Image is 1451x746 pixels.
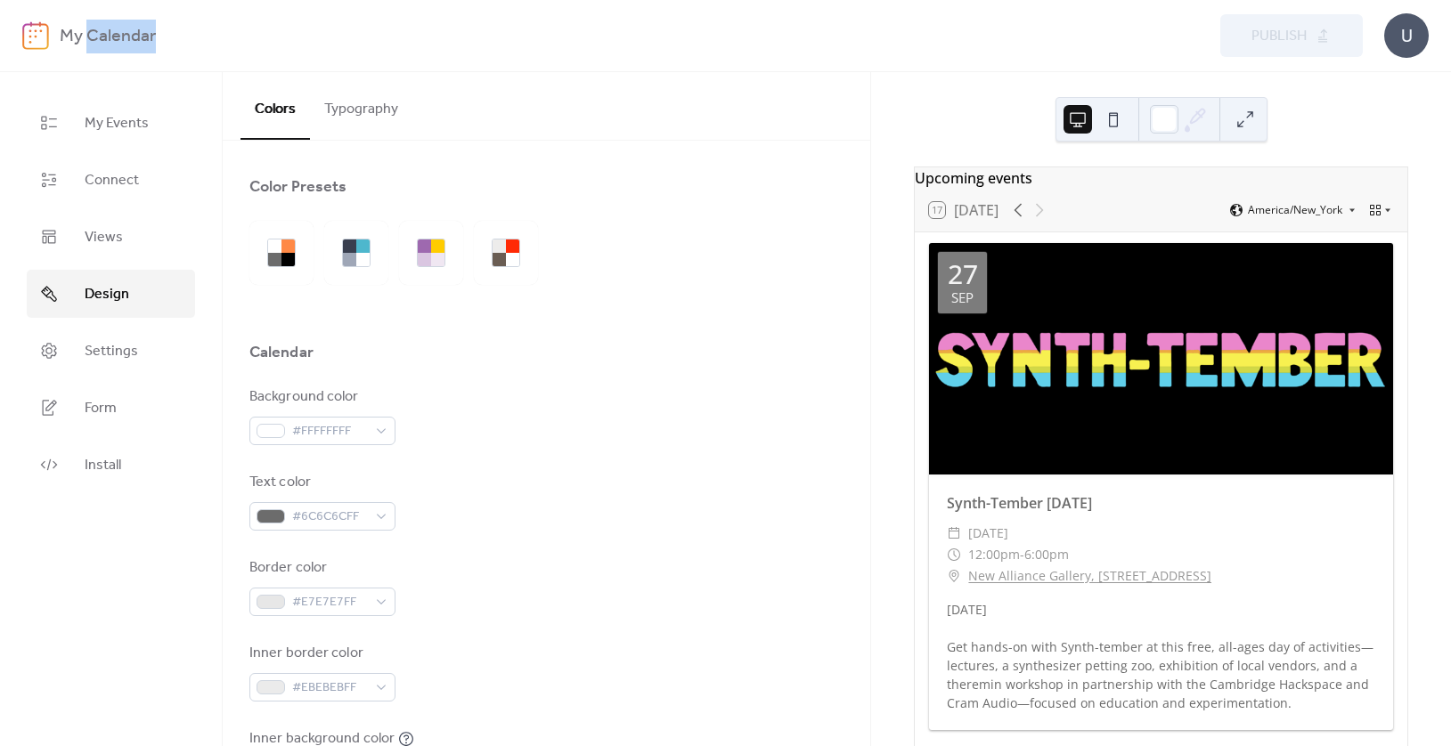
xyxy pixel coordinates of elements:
[929,600,1393,712] div: [DATE] Get hands-on with Synth-tember at this free, all-ages day of activities—lectures, a synthe...
[292,421,367,442] span: #FFFFFFFF
[60,20,156,53] b: My Calendar
[27,441,195,489] a: Install
[292,677,367,699] span: #EBEBEBFF
[1248,205,1342,215] span: America/New_York
[240,72,310,140] button: Colors
[1024,544,1069,565] span: 6:00pm
[85,113,149,134] span: My Events
[310,72,412,138] button: Typography
[27,99,195,147] a: My Events
[292,592,367,613] span: #E7E7E7FF
[85,455,121,476] span: Install
[27,270,195,318] a: Design
[85,284,129,305] span: Design
[915,167,1407,189] div: Upcoming events
[27,156,195,204] a: Connect
[85,170,139,191] span: Connect
[85,341,138,362] span: Settings
[947,523,961,544] div: ​
[22,21,49,50] img: logo
[968,565,1211,587] a: New Alliance Gallery, [STREET_ADDRESS]
[27,327,195,375] a: Settings
[249,472,392,493] div: Text color
[947,565,961,587] div: ​
[249,557,392,579] div: Border color
[1020,544,1024,565] span: -
[947,544,961,565] div: ​
[948,261,978,288] div: 27
[27,213,195,261] a: Views
[968,544,1020,565] span: 12:00pm
[249,643,392,664] div: Inner border color
[1384,13,1429,58] div: U
[249,176,346,198] div: Color Presets
[249,386,392,408] div: Background color
[951,291,974,304] div: Sep
[292,507,367,528] span: #6C6C6CFF
[968,523,1008,544] span: [DATE]
[85,227,123,248] span: Views
[27,384,195,432] a: Form
[85,398,117,419] span: Form
[249,342,314,363] div: Calendar
[929,492,1393,514] div: Synth-Tember [DATE]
